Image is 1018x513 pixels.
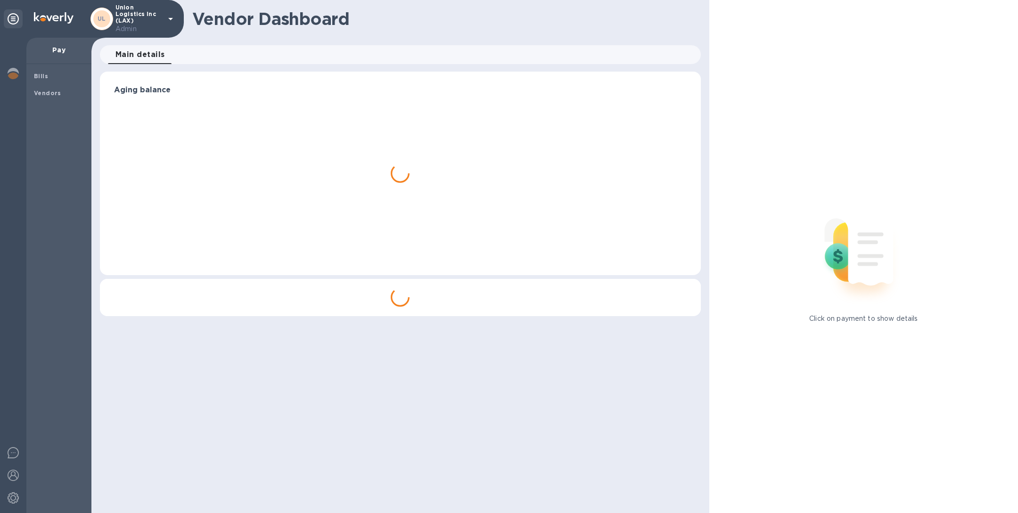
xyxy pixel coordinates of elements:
p: Admin [115,24,163,34]
span: Main details [115,48,165,61]
h1: Vendor Dashboard [192,9,694,29]
div: Unpin categories [4,9,23,28]
p: Union Logistics Inc (LAX) [115,4,163,34]
p: Pay [34,45,84,55]
img: Logo [34,12,74,24]
p: Click on payment to show details [809,314,918,324]
h3: Aging balance [114,86,687,95]
b: UL [98,15,106,22]
b: Vendors [34,90,61,97]
b: Bills [34,73,48,80]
